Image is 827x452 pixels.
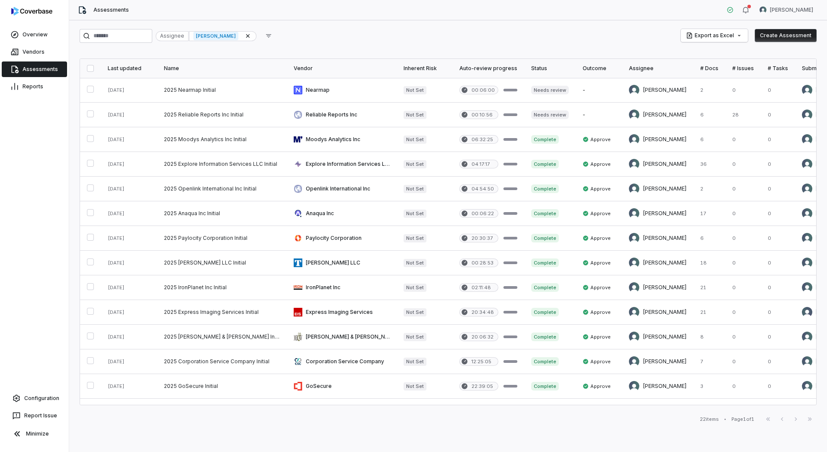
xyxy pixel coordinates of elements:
[2,79,67,94] a: Reports
[629,110,639,120] img: Sean Wozniak avatar
[770,6,813,13] span: [PERSON_NAME]
[629,258,639,268] img: Sean Wozniak avatar
[754,3,818,16] button: Sean Wozniak avatar[PERSON_NAME]
[93,6,129,13] span: Assessments
[760,6,766,13] img: Sean Wozniak avatar
[802,233,812,243] img: Sean Wozniak avatar
[189,31,256,41] div: [PERSON_NAME]
[802,356,812,367] img: Sean Wozniak avatar
[629,332,639,342] img: Sean Wozniak avatar
[629,381,639,391] img: Sean Wozniak avatar
[108,65,150,72] div: Last updated
[629,208,639,219] img: Sean Wozniak avatar
[802,85,812,95] img: Sean Wozniak avatar
[576,78,622,103] td: -
[802,381,812,391] img: Sean Wozniak avatar
[681,29,748,42] button: Export as Excel
[802,159,812,169] img: Sean Wozniak avatar
[459,65,517,72] div: Auto-review progress
[629,85,639,95] img: Sean Wozniak avatar
[802,208,812,219] img: Sean Wozniak avatar
[3,391,65,406] a: Configuration
[732,65,754,72] div: # Issues
[724,416,726,422] div: •
[802,184,812,194] img: Sean Wozniak avatar
[629,282,639,293] img: Sean Wozniak avatar
[802,282,812,293] img: Sean Wozniak avatar
[164,65,280,72] div: Name
[755,29,817,42] button: Create Assessment
[731,416,754,423] div: Page 1 of 1
[629,159,639,169] img: Sean Wozniak avatar
[629,307,639,317] img: Sean Wozniak avatar
[629,65,686,72] div: Assignee
[629,233,639,243] img: Sean Wozniak avatar
[3,408,65,423] button: Report Issue
[583,65,615,72] div: Outcome
[700,65,718,72] div: # Docs
[156,31,189,41] div: Assignee
[576,103,622,127] td: -
[802,332,812,342] img: Sean Wozniak avatar
[802,110,812,120] img: Sean Wozniak avatar
[294,65,390,72] div: Vendor
[531,65,569,72] div: Status
[802,134,812,145] img: Sean Wozniak avatar
[768,65,788,72] div: # Tasks
[11,7,52,16] img: logo-D7KZi-bG.svg
[629,356,639,367] img: Sean Wozniak avatar
[802,258,812,268] img: Sean Wozniak avatar
[629,184,639,194] img: Sean Wozniak avatar
[629,134,639,145] img: Sean Wozniak avatar
[193,32,238,40] span: [PERSON_NAME]
[2,27,67,42] a: Overview
[700,416,719,423] div: 22 items
[802,307,812,317] img: Melanie Lorent avatar
[404,65,446,72] div: Inherent Risk
[2,61,67,77] a: Assessments
[3,425,65,442] button: Minimize
[2,44,67,60] a: Vendors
